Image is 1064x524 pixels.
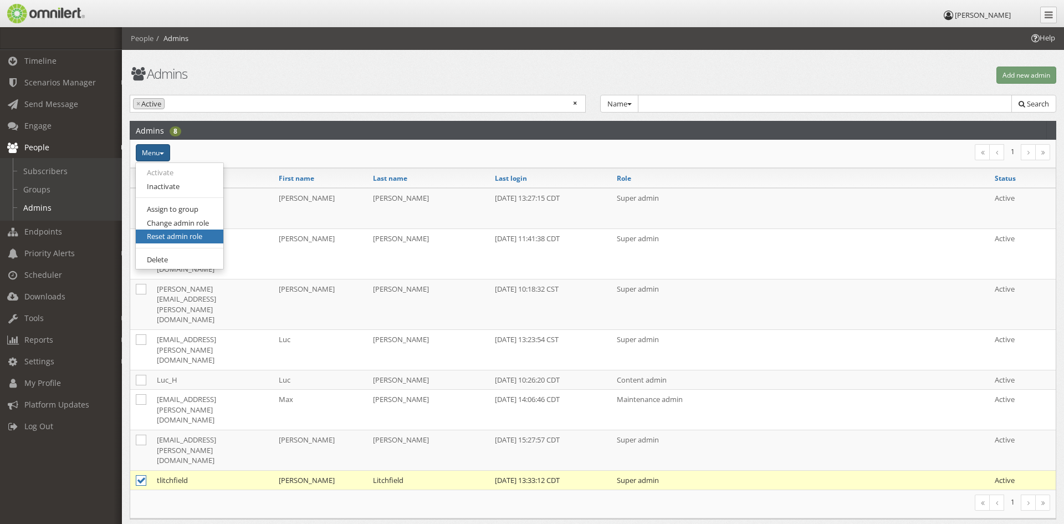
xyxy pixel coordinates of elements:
td: [PERSON_NAME] [273,470,367,490]
span: Engage [24,120,52,131]
a: Last login [495,174,527,183]
span: Endpoints [24,226,62,237]
a: Collapse Menu [1040,7,1057,23]
td: Active [989,470,1056,490]
td: [PERSON_NAME] [367,370,489,390]
span: Search [1027,99,1049,109]
span: Platform Updates [24,399,89,410]
div: 8 [170,126,181,136]
td: Luc_H [151,370,273,390]
td: [PERSON_NAME] [367,228,489,279]
a: Reset admin role [136,230,223,243]
li: Active [133,98,165,110]
span: My Profile [24,378,61,388]
td: Active [989,370,1056,390]
a: Activate [136,166,223,180]
td: [DATE] 13:23:54 CST [489,330,611,370]
span: Log Out [24,421,53,431]
td: Max [273,390,367,430]
td: [PERSON_NAME] [367,390,489,430]
button: Name [600,95,639,113]
td: [DATE] 10:26:20 CDT [489,370,611,390]
a: Status [995,174,1016,183]
span: × [136,99,140,109]
td: Active [989,188,1056,228]
a: First name [279,174,314,183]
span: Priority Alerts [24,248,75,258]
td: [EMAIL_ADDRESS][PERSON_NAME][DOMAIN_NAME] [151,430,273,470]
td: Active [989,279,1056,329]
a: Last [1035,144,1050,160]
td: Super admin [611,470,989,490]
td: [PERSON_NAME] [367,279,489,329]
span: [PERSON_NAME] [955,10,1011,20]
button: Menu [136,144,170,161]
td: [PERSON_NAME] [367,430,489,470]
td: Active [989,330,1056,370]
td: tlitchfield [151,470,273,490]
td: [PERSON_NAME] [273,228,367,279]
ul: Menu [135,162,224,269]
a: Change admin role [136,216,223,230]
td: [DATE] 10:18:32 CST [489,279,611,329]
span: Reports [24,334,53,345]
a: Assign to group [136,202,223,216]
span: Scenarios Manager [24,77,96,88]
a: Last name [373,174,407,183]
li: People [131,33,154,44]
td: [DATE] 11:41:38 CDT [489,228,611,279]
span: Help [25,8,48,18]
td: [PERSON_NAME] [367,188,489,228]
a: Role [617,174,631,183]
td: Super admin [611,330,989,370]
td: [DATE] 15:27:57 CDT [489,430,611,470]
h1: Admins [130,67,586,81]
td: [EMAIL_ADDRESS][PERSON_NAME][DOMAIN_NAME] [151,390,273,430]
span: Remove all items [573,98,577,109]
a: Next [1021,144,1036,160]
td: Luc [273,370,367,390]
a: Inactivate [136,180,223,194]
td: Active [989,228,1056,279]
td: [PERSON_NAME] [273,188,367,228]
td: Litchfield [367,470,489,490]
li: 1 [1004,144,1021,159]
td: [EMAIL_ADDRESS][PERSON_NAME][DOMAIN_NAME] [151,330,273,370]
td: Super admin [611,228,989,279]
li: Admins [154,33,188,44]
td: Super admin [611,279,989,329]
a: First [975,144,990,160]
span: Downloads [24,291,65,302]
span: Settings [24,356,54,367]
td: [PERSON_NAME] [273,279,367,329]
li: 1 [1004,495,1021,510]
a: Delete [136,253,223,267]
td: [PERSON_NAME][EMAIL_ADDRESS][PERSON_NAME][DOMAIN_NAME] [151,279,273,329]
td: [DATE] 14:06:46 CDT [489,390,611,430]
span: Timeline [24,55,57,66]
td: [DATE] 13:33:12 CDT [489,470,611,490]
a: Previous [989,495,1004,511]
button: Search [1011,95,1056,113]
td: Maintenance admin [611,390,989,430]
td: Luc [273,330,367,370]
td: [PERSON_NAME] [273,430,367,470]
button: Add new admin [996,67,1056,84]
td: Super admin [611,188,989,228]
span: People [24,142,49,152]
td: [PERSON_NAME] [367,330,489,370]
a: Last [1035,495,1050,511]
img: Omnilert [6,4,85,23]
td: [DATE] 13:27:15 CDT [489,188,611,228]
a: Previous [989,144,1004,160]
td: Super admin [611,430,989,470]
td: Active [989,430,1056,470]
a: First [975,495,990,511]
span: Help [1030,33,1055,43]
td: Active [989,390,1056,430]
span: Scheduler [24,269,62,280]
a: Next [1021,495,1036,511]
span: Send Message [24,99,78,109]
h2: Admins [136,121,164,139]
td: Content admin [611,370,989,390]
